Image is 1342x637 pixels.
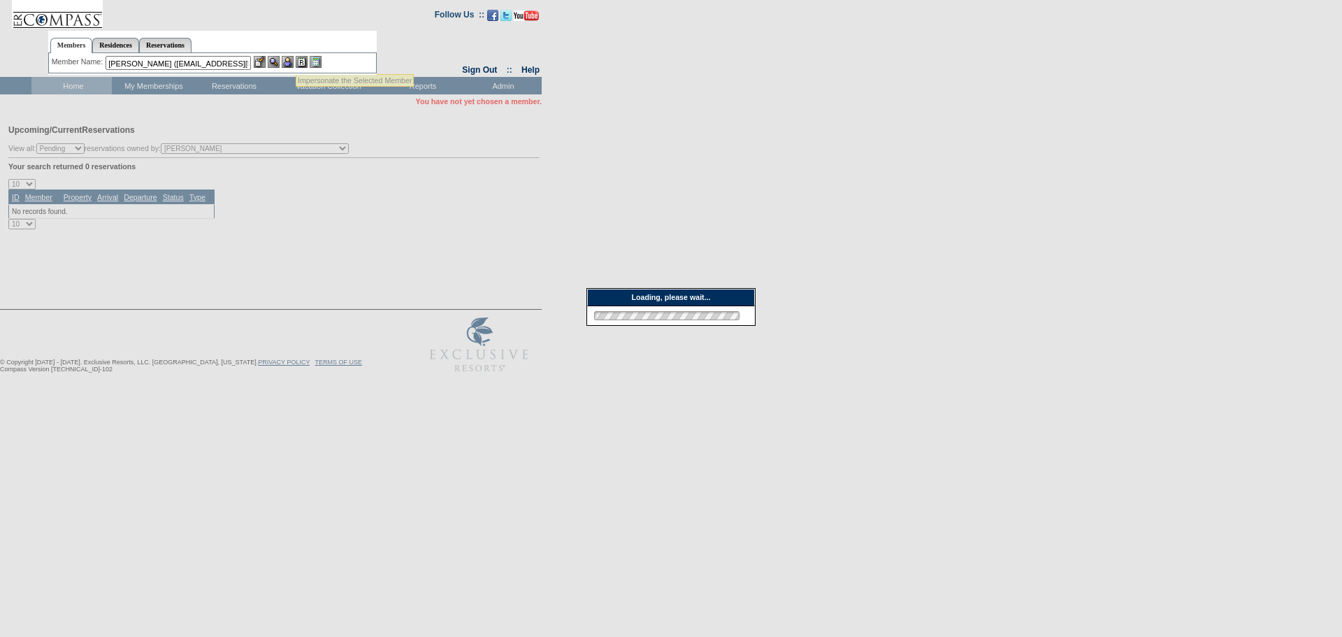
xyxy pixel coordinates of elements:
img: Become our fan on Facebook [487,10,498,21]
a: Become our fan on Facebook [487,14,498,22]
div: Member Name: [52,56,106,68]
a: Residences [92,38,139,52]
a: Reservations [139,38,192,52]
div: Loading, please wait... [587,289,755,306]
img: Subscribe to our YouTube Channel [514,10,539,21]
a: Help [521,65,540,75]
a: Sign Out [462,65,497,75]
img: loading.gif [590,309,744,322]
span: :: [507,65,512,75]
a: Members [50,38,93,53]
img: Follow us on Twitter [500,10,512,21]
img: Reservations [296,56,308,68]
img: Impersonate [282,56,294,68]
td: Follow Us :: [435,8,484,25]
a: Follow us on Twitter [500,14,512,22]
a: Subscribe to our YouTube Channel [514,14,539,22]
img: b_calculator.gif [310,56,322,68]
img: b_edit.gif [254,56,266,68]
img: View [268,56,280,68]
